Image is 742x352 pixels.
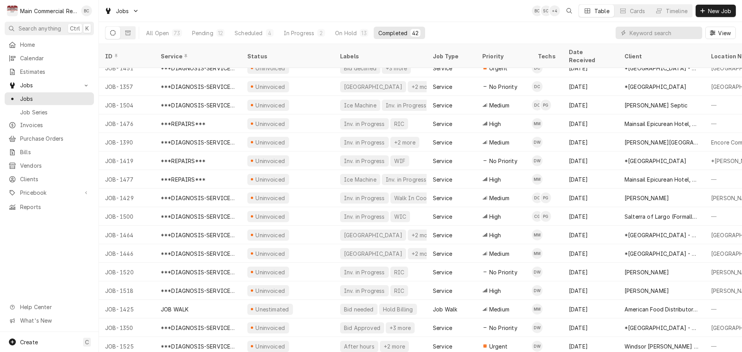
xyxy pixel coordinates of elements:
div: Service [433,287,452,295]
a: Estimates [5,65,94,78]
div: JOB-1350 [99,318,155,337]
div: [DATE] [563,170,618,189]
div: [DATE] [563,226,618,244]
div: Service [161,52,233,60]
div: + 4 [549,5,560,16]
div: Uninvoiced [255,250,286,258]
div: Uninvoiced [255,342,286,350]
div: Uninvoiced [255,157,286,165]
div: 13 [361,29,366,37]
div: [PERSON_NAME] [625,268,669,276]
span: Jobs [20,95,90,103]
span: View [716,29,732,37]
a: Job Series [5,106,94,119]
div: [PERSON_NAME][GEOGRAPHIC_DATA] [625,138,699,146]
div: PG [540,192,551,203]
div: [DATE] [563,77,618,96]
span: No Priority [489,324,517,332]
div: Mainsail Epicurean Hotel, LLC [625,120,699,128]
div: Uninvoiced [255,83,286,91]
div: Windsor [PERSON_NAME] Rehab [625,342,699,350]
div: Inv. in Progress [343,138,386,146]
div: [DATE] [563,300,618,318]
div: Salterra of Largo (Formally Volante) [625,213,699,221]
div: Status [247,52,326,60]
div: M [7,5,18,16]
div: JOB-1477 [99,170,155,189]
div: Labels [340,52,420,60]
span: Medium [489,305,509,313]
div: BC [81,5,92,16]
div: Dorian Wertz's Avatar [532,137,543,148]
div: Job Type [433,52,470,60]
span: Help Center [20,303,89,311]
div: Inv. in Progress [343,194,386,202]
div: Bid Approved [343,324,381,332]
div: JOB-1476 [99,114,155,133]
div: Service [433,213,452,221]
a: Bills [5,146,94,158]
div: Service [433,342,452,350]
div: Mike Marchese's Avatar [532,230,543,240]
div: Dorian Wertz's Avatar [532,341,543,352]
div: DW [532,285,543,296]
span: Urgent [489,64,507,72]
div: *[GEOGRAPHIC_DATA] [625,157,686,165]
div: Uninvoiced [255,213,286,221]
div: [GEOGRAPHIC_DATA] [343,231,403,239]
div: JOB-1446 [99,244,155,263]
div: Sharon Campbell's Avatar [541,5,551,16]
div: [DATE] [563,281,618,300]
div: Uninvoiced [255,101,286,109]
div: +2 more [411,250,434,258]
div: +2 more [383,342,406,350]
div: ID [105,52,147,60]
div: MM [532,118,543,129]
span: High [489,287,501,295]
div: [PERSON_NAME] [625,194,669,202]
div: [DATE] [563,59,618,77]
div: Dorian Wertz's Avatar [532,322,543,333]
span: High [489,213,501,221]
span: Purchase Orders [20,134,90,143]
div: Inv. in Progress [343,120,386,128]
div: JOB-1520 [99,263,155,281]
div: WIC [393,213,407,221]
div: Service [433,194,452,202]
div: Service [433,138,452,146]
div: JOB-1419 [99,151,155,170]
button: Open search [563,5,575,17]
div: Caleb Gorton's Avatar [532,211,543,222]
div: Service [433,250,452,258]
div: Completed [378,29,407,37]
div: [GEOGRAPHIC_DATA] [343,83,403,91]
span: Create [20,339,38,345]
div: Uninvoiced [255,268,286,276]
div: Techs [538,52,556,60]
div: PG [540,100,551,111]
div: [DATE] [563,133,618,151]
span: Estimates [20,68,90,76]
button: View [705,27,736,39]
a: Invoices [5,119,94,131]
div: Dylan Crawford's Avatar [532,100,543,111]
div: Service [433,83,452,91]
div: +2 more [393,138,416,146]
div: Job Walk [433,305,457,313]
div: JOB-1518 [99,281,155,300]
div: Inv. in Progress [343,268,386,276]
div: DW [532,267,543,277]
div: *[GEOGRAPHIC_DATA] [625,83,686,91]
span: Medium [489,138,509,146]
div: Dorian Wertz's Avatar [532,285,543,296]
div: Ice Machine [343,175,377,184]
a: Go to Jobs [101,5,142,17]
span: No Priority [489,157,517,165]
span: What's New [20,316,89,325]
a: Go to Pricebook [5,186,94,199]
div: JOB-1390 [99,133,155,151]
div: 4 [267,29,272,37]
div: Main Commercial Refrigeration Service [20,7,77,15]
div: RIC [393,268,405,276]
span: Invoices [20,121,90,129]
